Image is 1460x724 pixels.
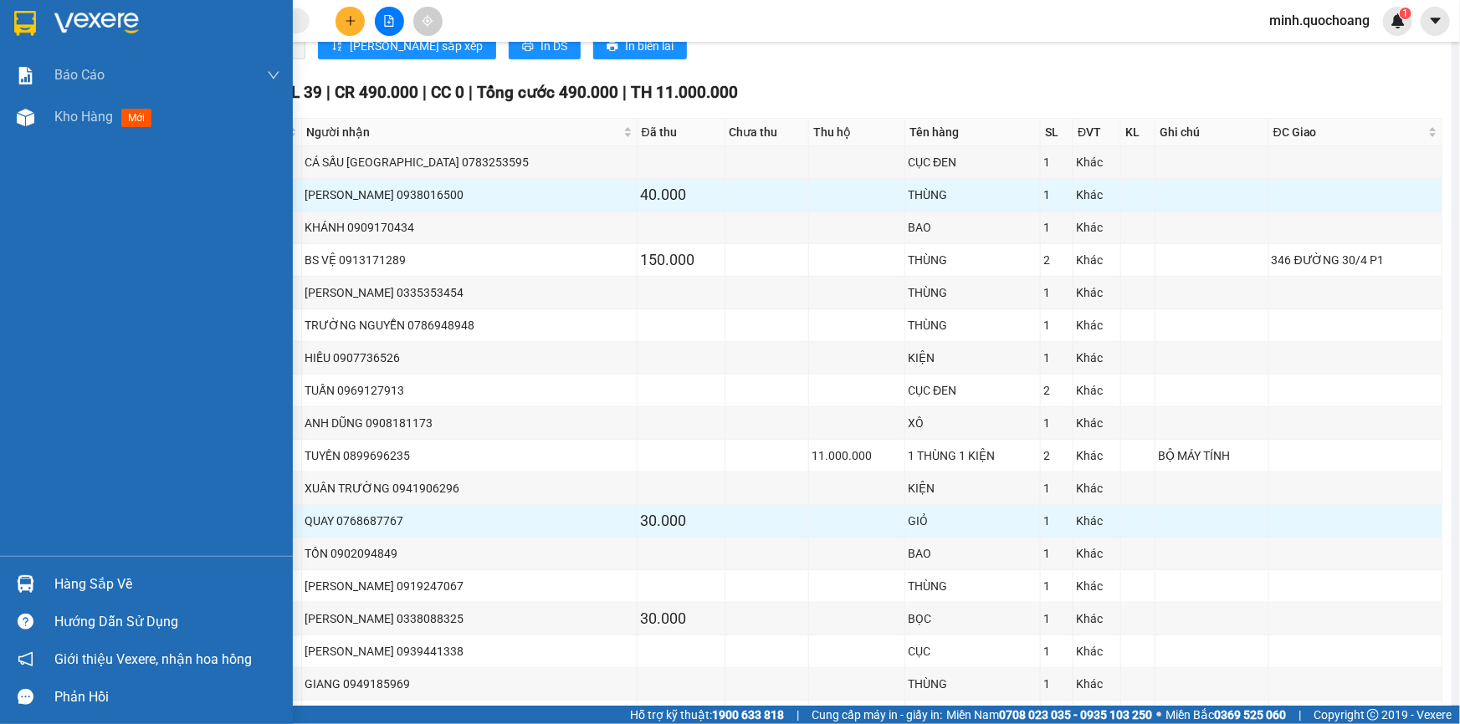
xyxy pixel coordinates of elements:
[54,685,280,710] div: Phản hồi
[1043,153,1070,171] div: 1
[267,69,280,82] span: down
[905,119,1041,146] th: Tên hàng
[1272,251,1439,269] div: 346 ĐƯỜNG 30/4 P1
[1043,414,1070,432] div: 1
[908,153,1037,171] div: CỤC ĐEN
[14,92,148,115] div: 0939311537
[908,414,1037,432] div: XÔ
[1421,7,1450,36] button: caret-down
[305,479,634,497] div: XUÂN TRƯỜNG 0941906296
[1076,153,1118,171] div: Khác
[607,40,618,54] span: printer
[640,183,722,206] div: 40.000
[1076,675,1118,693] div: Khác
[638,119,725,146] th: Đã thu
[1043,544,1070,563] div: 1
[1076,577,1118,595] div: Khác
[160,72,330,95] div: 0909090543
[908,512,1037,530] div: GIỎ
[350,37,483,55] span: [PERSON_NAME] sắp xếp
[477,83,618,102] span: Tổng cước 490.000
[413,7,443,36] button: aim
[509,33,581,59] button: printerIn DS
[1043,381,1070,400] div: 2
[335,83,418,102] span: CR 490.000
[522,40,534,54] span: printer
[336,7,365,36] button: plus
[1076,283,1118,302] div: Khác
[17,67,34,84] img: solution-icon
[305,609,634,628] div: [PERSON_NAME] 0338088325
[999,708,1152,721] strong: 0708 023 035 - 0935 103 250
[1155,119,1269,146] th: Ghi chú
[1273,123,1425,141] span: ĐC Giao
[160,52,330,72] div: [PERSON_NAME]
[431,83,464,102] span: CC 0
[1256,10,1383,31] span: minh.quochoang
[305,642,634,660] div: [PERSON_NAME] 0939441338
[1076,414,1118,432] div: Khác
[345,15,356,27] span: plus
[422,15,433,27] span: aim
[14,52,148,92] div: PR [PERSON_NAME]
[1214,708,1286,721] strong: 0369 525 060
[1043,446,1070,465] div: 2
[1367,709,1379,721] span: copyright
[1400,8,1411,19] sup: 1
[318,33,496,59] button: sort-ascending[PERSON_NAME] sắp xếp
[1076,512,1118,530] div: Khác
[54,109,113,125] span: Kho hàng
[908,186,1037,204] div: THÙNG
[1428,13,1443,28] span: caret-down
[469,83,473,102] span: |
[640,248,722,272] div: 150.000
[1041,119,1073,146] th: SL
[809,119,905,146] th: Thu hộ
[18,651,33,667] span: notification
[640,509,722,533] div: 30.000
[631,83,738,102] span: TH 11.000.000
[1076,642,1118,660] div: Khác
[1076,349,1118,367] div: Khác
[1043,251,1070,269] div: 2
[54,609,280,635] div: Hướng dẫn sử dụng
[1043,186,1070,204] div: 1
[908,381,1037,400] div: CỤC ĐEN
[1076,218,1118,237] div: Khác
[14,11,36,36] img: logo-vxr
[305,251,634,269] div: BS VỆ 0913171289
[1165,706,1286,724] span: Miền Bắc
[1043,218,1070,237] div: 1
[1076,479,1118,497] div: Khác
[383,15,395,27] span: file-add
[18,689,33,705] span: message
[305,186,634,204] div: [PERSON_NAME] 0938016500
[1402,8,1408,19] span: 1
[908,544,1037,563] div: BAO
[908,218,1037,237] div: BAO
[305,512,634,530] div: QUAY 0768687767
[1043,316,1070,334] div: 1
[1156,711,1161,718] span: ⚪️
[908,251,1037,269] div: THÙNG
[1158,446,1266,465] div: BỘ MÁY TÍNH
[305,153,634,171] div: CÁ SẤU [GEOGRAPHIC_DATA] 0783253595
[423,83,427,102] span: |
[622,83,627,102] span: |
[908,609,1037,628] div: BỌC
[725,119,810,146] th: Chưa thu
[305,349,634,367] div: HIẾU 0907736526
[640,607,722,630] div: 30.000
[160,14,330,52] div: [GEOGRAPHIC_DATA]
[306,123,620,141] span: Người nhận
[17,109,34,126] img: warehouse-icon
[14,115,148,156] div: CHỢ ĐẤT SÉT LẤP VÒ ĐT
[305,675,634,693] div: GIANG 0949185969
[908,349,1037,367] div: KIỆN
[54,572,280,597] div: Hàng sắp về
[1076,609,1118,628] div: Khác
[305,381,634,400] div: TUẤN 0969127913
[812,706,942,724] span: Cung cấp máy in - giấy in:
[1073,119,1121,146] th: ĐVT
[812,446,902,465] div: 11.000.000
